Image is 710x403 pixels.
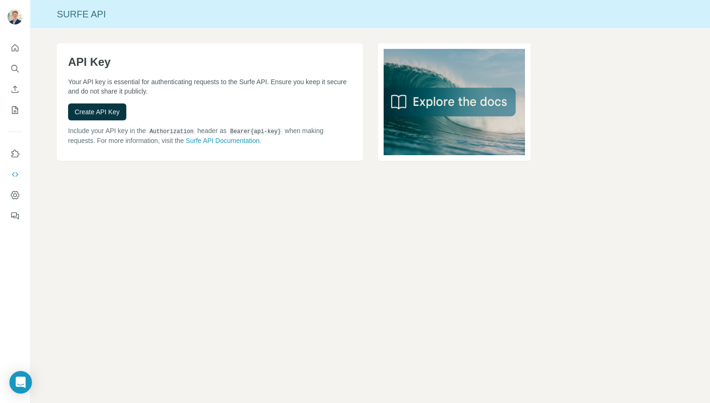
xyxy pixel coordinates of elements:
code: Bearer {api-key} [228,128,283,135]
button: Search [8,60,23,77]
button: Create API Key [68,103,126,120]
div: Open Intercom Messenger [9,371,32,394]
span: Create API Key [75,107,120,117]
h1: API Key [68,55,352,70]
button: My lists [8,102,23,119]
button: Feedback [8,207,23,224]
button: Quick start [8,40,23,56]
button: Enrich CSV [8,81,23,98]
button: Use Surfe API [8,166,23,183]
a: Surfe API Documentation [186,137,260,144]
p: Your API key is essential for authenticating requests to the Surfe API. Ensure you keep it secure... [68,77,352,96]
div: Surfe API [31,8,710,21]
button: Dashboard [8,187,23,204]
p: Include your API key in the header as when making requests. For more information, visit the . [68,126,352,145]
button: Use Surfe on LinkedIn [8,145,23,162]
img: Avatar [8,9,23,24]
code: Authorization [148,128,196,135]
